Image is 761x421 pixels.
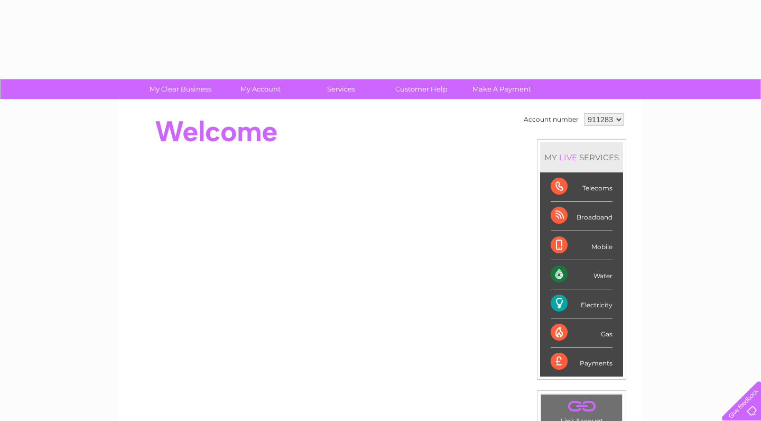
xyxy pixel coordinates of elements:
a: My Account [217,79,304,99]
div: Payments [551,347,612,376]
a: My Clear Business [137,79,224,99]
div: Water [551,260,612,289]
td: Account number [521,111,581,129]
div: LIVE [557,152,579,162]
a: Make A Payment [458,79,545,99]
a: . [544,397,619,416]
div: Telecoms [551,172,612,202]
a: Customer Help [378,79,465,99]
div: Mobile [551,231,612,260]
div: Electricity [551,289,612,318]
div: MY SERVICES [540,142,623,172]
div: Broadband [551,202,612,231]
div: Gas [551,318,612,347]
a: Services [298,79,385,99]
